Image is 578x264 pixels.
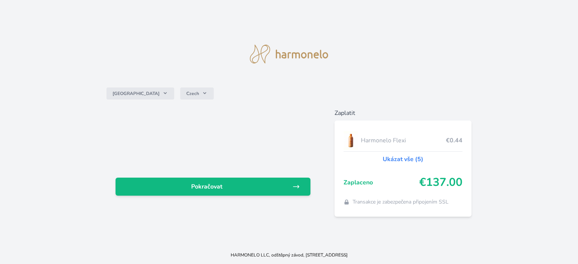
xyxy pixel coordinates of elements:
[344,131,358,150] img: CLEAN_FLEXI_se_stinem_x-hi_(1)-lo.jpg
[335,109,472,118] h6: Zaplatit
[344,178,419,187] span: Zaplaceno
[361,136,446,145] span: Harmonelo Flexi
[122,182,292,191] span: Pokračovat
[106,87,174,100] button: [GEOGRAPHIC_DATA]
[186,91,199,97] span: Czech
[383,155,423,164] a: Ukázat vše (5)
[113,91,160,97] span: [GEOGRAPHIC_DATA]
[419,176,462,189] span: €137.00
[180,87,214,100] button: Czech
[116,178,310,196] a: Pokračovat
[353,198,449,206] span: Transakce je zabezpečena připojením SSL
[446,136,462,145] span: €0.44
[250,45,328,63] img: logo.svg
